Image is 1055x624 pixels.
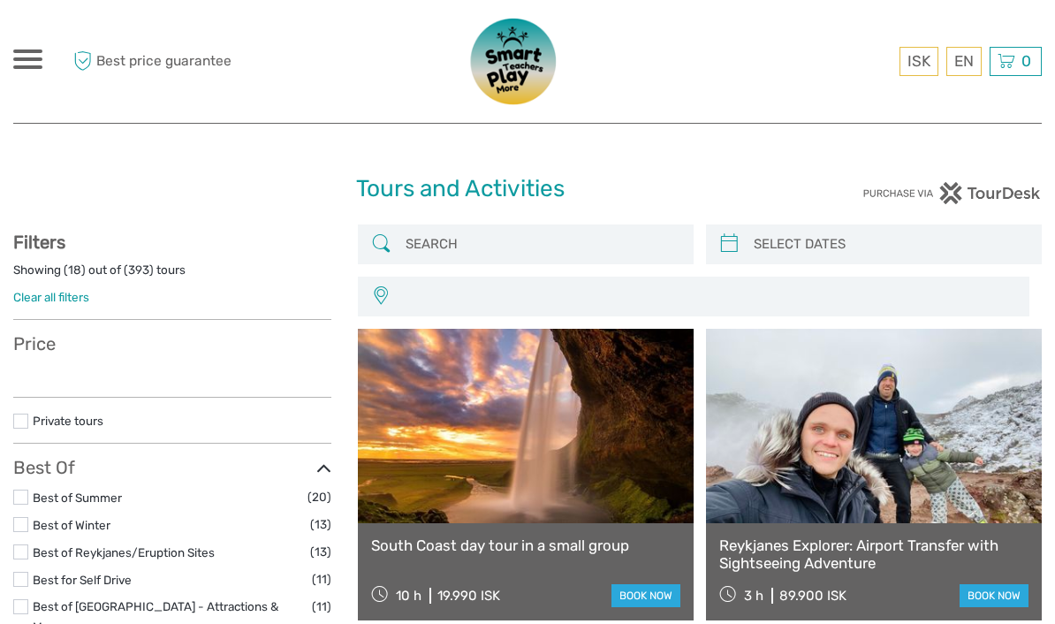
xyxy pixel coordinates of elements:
span: ISK [907,52,930,70]
a: book now [611,584,680,607]
span: Best price guarantee [69,47,270,76]
span: (11) [312,597,331,617]
strong: Filters [13,232,65,253]
input: SEARCH [398,229,685,260]
h3: Best Of [13,457,331,478]
div: 19.990 ISK [437,588,500,604]
label: 18 [68,262,81,278]
span: 10 h [396,588,421,604]
span: (13) [310,514,331,535]
div: Showing ( ) out of ( ) tours [13,262,331,289]
label: 393 [128,262,149,278]
a: Clear all filters [13,290,89,304]
span: (13) [310,542,331,562]
a: Best of Reykjanes/Eruption Sites [33,545,215,559]
span: 0 [1019,52,1034,70]
a: Best of Summer [33,491,122,505]
h1: Tours and Activities [356,175,699,203]
a: Reykjanes Explorer: Airport Transfer with Sightseeing Adventure [719,536,1028,573]
input: SELECT DATES [747,229,1033,260]
a: Best of Winter [33,518,110,532]
a: book now [960,584,1028,607]
span: (20) [307,487,331,507]
div: 89.900 ISK [779,588,846,604]
img: 3577-08614e58-788b-417f-8607-12aa916466bf_logo_big.png [451,18,579,105]
span: 3 h [744,588,763,604]
div: EN [946,47,982,76]
img: PurchaseViaTourDesk.png [862,182,1042,204]
a: Best for Self Drive [33,573,132,587]
a: South Coast day tour in a small group [371,536,680,554]
h3: Price [13,333,331,354]
a: Private tours [33,414,103,428]
span: (11) [312,569,331,590]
